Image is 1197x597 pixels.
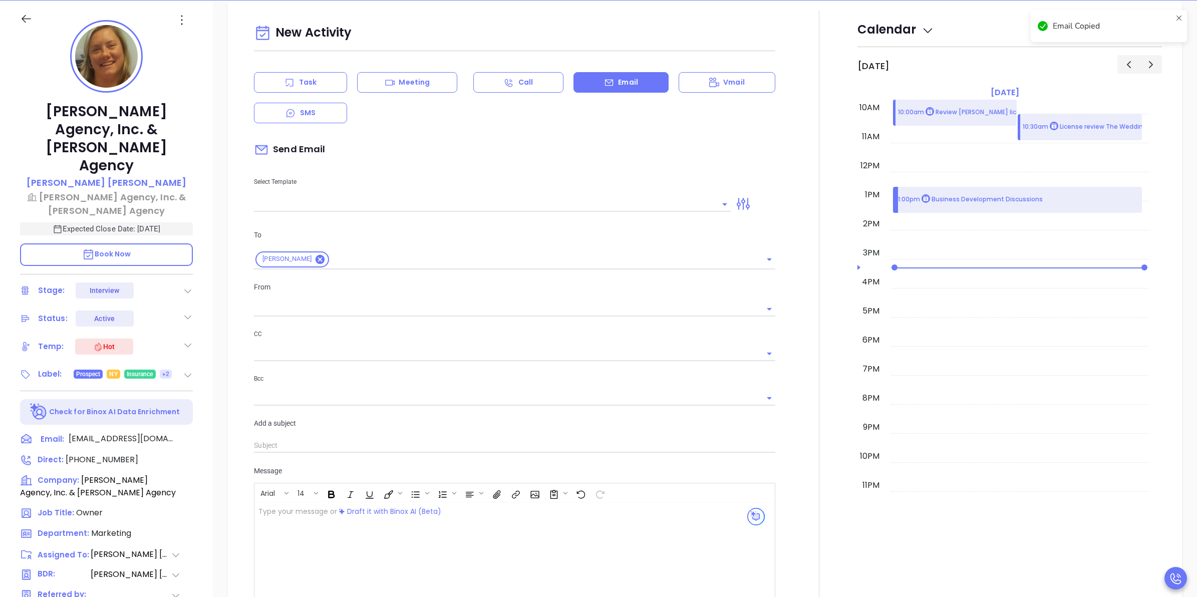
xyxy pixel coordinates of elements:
a: [PERSON_NAME] [PERSON_NAME] [27,176,186,190]
span: Arial [255,488,280,495]
span: Insurance [127,369,153,380]
button: Arial [255,484,282,501]
p: SMS [300,108,316,118]
div: Status: [38,311,68,326]
span: [EMAIL_ADDRESS][DOMAIN_NAME] [69,433,174,445]
div: Stage: [38,283,65,298]
span: Font size [292,484,321,501]
div: 10pm [858,450,881,462]
p: CC [254,329,775,340]
p: 10:00am Review [PERSON_NAME] licenses [898,107,1035,118]
div: 1pm [863,189,881,201]
span: Job Title: [38,507,74,518]
p: From [254,281,775,292]
div: Hot [93,341,115,353]
input: Subject [254,438,775,453]
span: Align [460,484,486,501]
button: Open [762,391,776,405]
p: Message [254,465,775,476]
p: Expected Close Date: [DATE] [20,222,193,235]
p: Meeting [399,77,430,88]
span: [PERSON_NAME] Agency, Inc. & [PERSON_NAME] Agency [20,474,176,498]
img: profile-user [75,25,138,88]
div: Active [94,311,115,327]
div: Email Copied [1053,20,1172,32]
p: Bcc [254,373,775,384]
div: 9pm [861,421,881,433]
p: Task [299,77,317,88]
span: Insert Ordered List [433,484,459,501]
span: Undo [571,484,589,501]
p: [PERSON_NAME] Agency, Inc. & [PERSON_NAME] Agency [20,103,193,175]
button: Next day [1139,55,1162,74]
span: Book Now [82,249,131,259]
p: To [254,229,775,240]
div: 6pm [860,334,881,346]
p: 1:00pm Business Development Discussions [898,194,1043,205]
span: Bold [322,484,340,501]
span: Fill color or set the text color [379,484,405,501]
div: 12pm [858,160,881,172]
div: Label: [38,367,62,382]
p: Add a subject [254,418,775,429]
div: 7pm [860,363,881,375]
span: Insert Files [487,484,505,501]
span: Marketing [91,527,131,539]
span: [PERSON_NAME] [256,255,318,263]
span: Department: [38,528,89,538]
span: Prospect [76,369,101,380]
span: Assigned To: [38,549,90,561]
span: [PHONE_NUMBER] [66,454,138,465]
span: Surveys [544,484,570,501]
a: [DATE] [989,86,1021,100]
span: Font family [255,484,291,501]
button: Open [762,252,776,266]
p: Email [618,77,638,88]
button: Open [762,347,776,361]
span: [PERSON_NAME] [PERSON_NAME] [91,548,171,560]
span: Insert Unordered List [406,484,432,501]
span: Company: [38,475,79,485]
a: [PERSON_NAME] Agency, Inc. & [PERSON_NAME] Agency [20,190,193,217]
span: Draft it with Binox AI (Beta) [347,506,441,517]
span: Italic [341,484,359,501]
span: [PERSON_NAME] [PERSON_NAME] [91,568,171,581]
span: Owner [76,507,103,518]
h2: [DATE] [857,61,889,72]
img: svg%3e [339,508,345,514]
button: Previous day [1117,55,1140,74]
div: 5pm [860,305,881,317]
button: 14 [292,484,312,501]
button: Open [718,197,732,211]
p: Check for Binox AI Data Enrichment [49,407,180,417]
span: NY [109,369,117,380]
div: 3pm [861,247,881,259]
p: Vmail [723,77,745,88]
div: Interview [90,282,120,298]
span: Underline [360,484,378,501]
div: 8pm [860,392,881,404]
div: 4pm [860,276,881,288]
span: Email: [41,433,64,446]
button: Open [762,302,776,316]
div: 2pm [861,218,881,230]
img: svg%3e [747,508,765,525]
span: Calendar [857,21,934,38]
img: Ai-Enrich-DaqCidB-.svg [30,403,48,421]
span: Insert link [506,484,524,501]
span: BDR: [38,568,90,581]
span: +2 [162,369,169,380]
span: Insert Image [525,484,543,501]
div: 11pm [860,479,881,491]
div: 11am [860,131,881,143]
p: Call [518,77,533,88]
span: Redo [590,484,608,501]
p: Select Template [254,176,731,187]
div: [PERSON_NAME] [255,251,329,267]
span: 14 [292,488,310,495]
div: New Activity [254,21,775,46]
div: 10am [857,102,881,114]
span: Send Email [254,138,325,161]
p: 10:30am License review The Wedding salon pax8 [1023,122,1181,132]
